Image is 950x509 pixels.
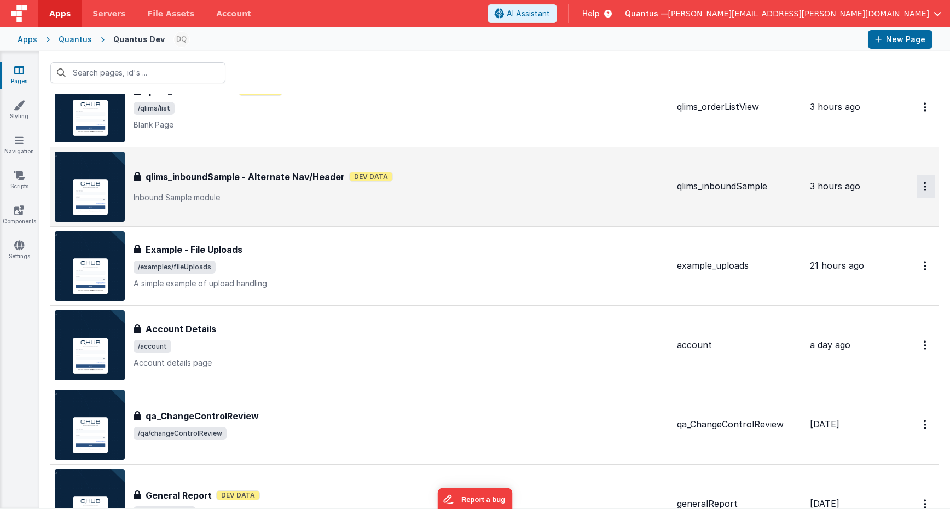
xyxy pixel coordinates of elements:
[810,101,860,112] span: 3 hours ago
[49,8,71,19] span: Apps
[134,278,668,289] p: A simple example of upload handling
[625,8,941,19] button: Quantus — [PERSON_NAME][EMAIL_ADDRESS][PERSON_NAME][DOMAIN_NAME]
[810,339,850,350] span: a day ago
[146,409,259,423] h3: qa_ChangeControlReview
[148,8,195,19] span: File Assets
[18,34,37,45] div: Apps
[134,261,216,274] span: /examples/fileUploads
[677,259,801,272] div: example_uploads
[810,498,839,509] span: [DATE]
[917,334,935,356] button: Options
[917,96,935,118] button: Options
[146,243,242,256] h3: Example - File Uploads
[146,170,345,183] h3: qlims_inboundSample - Alternate Nav/Header
[810,181,860,192] span: 3 hours ago
[668,8,929,19] span: [PERSON_NAME][EMAIL_ADDRESS][PERSON_NAME][DOMAIN_NAME]
[677,339,801,351] div: account
[917,175,935,198] button: Options
[113,34,165,45] div: Quantus Dev
[216,490,260,500] span: Dev Data
[134,192,668,203] p: Inbound Sample module
[134,357,668,368] p: Account details page
[625,8,668,19] span: Quantus —
[868,30,932,49] button: New Page
[677,180,801,193] div: qlims_inboundSample
[917,255,935,277] button: Options
[134,340,171,353] span: /account
[677,418,801,431] div: qa_ChangeControlReview
[146,489,212,502] h3: General Report
[349,172,393,182] span: Dev Data
[134,102,175,115] span: /qlims/list
[146,322,216,336] h3: Account Details
[50,62,225,83] input: Search pages, id's ...
[917,413,935,436] button: Options
[582,8,600,19] span: Help
[810,419,839,430] span: [DATE]
[174,32,189,47] img: 1021820d87a3b39413df04cdda3ae7ec
[810,260,864,271] span: 21 hours ago
[134,427,227,440] span: /qa/changeControlReview
[677,101,801,113] div: qlims_orderListView
[488,4,557,23] button: AI Assistant
[134,119,668,130] p: Blank Page
[92,8,125,19] span: Servers
[59,34,92,45] div: Quantus
[507,8,550,19] span: AI Assistant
